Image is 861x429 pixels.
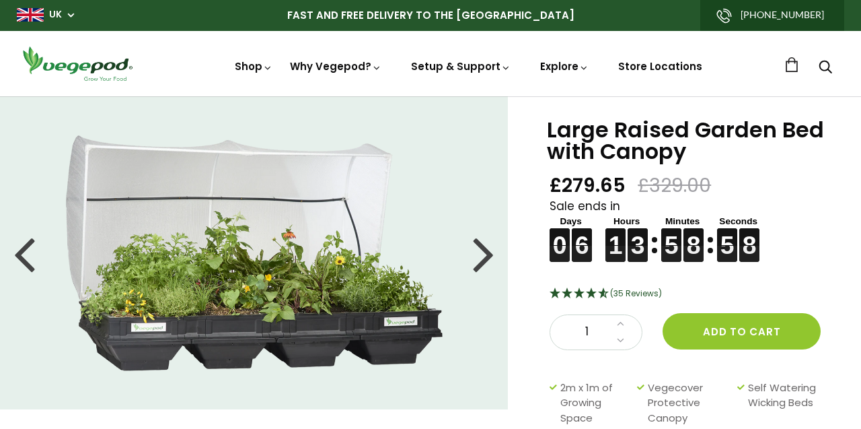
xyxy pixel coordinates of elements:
figure: 5 [661,228,681,245]
a: Why Vegepod? [290,59,381,73]
img: gb_large.png [17,8,44,22]
a: Store Locations [618,59,702,73]
span: Vegecover Protective Canopy [648,381,731,426]
figure: 0 [550,228,570,245]
a: Shop [235,59,272,73]
span: 4.69 Stars - 35 Reviews [610,288,662,299]
figure: 3 [628,228,648,245]
span: Self Watering Wicking Beds [748,381,821,426]
figure: 6 [572,228,592,245]
div: 4.69 Stars - 35 Reviews [550,286,827,303]
figure: 1 [605,228,626,245]
figure: 5 [717,228,737,245]
a: UK [49,8,62,22]
a: Search [819,61,832,75]
a: Decrease quantity by 1 [613,332,628,350]
span: £279.65 [550,173,626,198]
a: Setup & Support [411,59,511,73]
figure: 8 [683,228,704,245]
h1: Large Raised Garden Bed with Canopy [547,119,827,162]
figure: 8 [739,228,759,245]
a: Increase quantity by 1 [613,315,628,333]
img: Large Raised Garden Bed with Canopy [66,135,443,371]
div: Sale ends in [550,198,827,263]
a: Explore [540,59,589,73]
span: £329.00 [638,173,711,198]
span: 2m x 1m of Growing Space [560,381,631,426]
button: Add to cart [663,313,821,350]
img: Vegepod [17,44,138,83]
span: 1 [564,323,609,341]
